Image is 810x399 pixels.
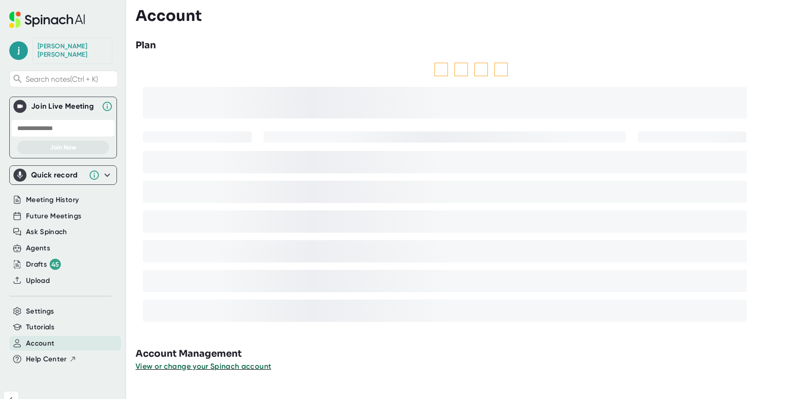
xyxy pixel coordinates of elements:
[26,259,61,270] div: Drafts
[136,362,271,371] span: View or change your Spinach account
[136,361,271,372] button: View or change your Spinach account
[26,211,81,222] button: Future Meetings
[26,75,115,84] span: Search notes (Ctrl + K)
[26,259,61,270] button: Drafts 45
[26,306,54,317] button: Settings
[26,354,77,365] button: Help Center
[38,42,107,59] div: Joan Gonzalez
[136,7,202,25] h3: Account
[136,39,156,52] h3: Plan
[31,102,97,111] div: Join Live Meeting
[26,338,54,349] button: Account
[136,347,810,361] h3: Account Management
[13,166,113,184] div: Quick record
[13,97,113,116] div: Join Live MeetingJoin Live Meeting
[17,141,109,154] button: Join Now
[26,322,54,333] button: Tutorials
[26,354,67,365] span: Help Center
[26,195,79,205] button: Meeting History
[50,259,61,270] div: 45
[26,275,50,286] button: Upload
[26,227,67,237] button: Ask Spinach
[31,170,84,180] div: Quick record
[26,243,50,254] button: Agents
[50,144,77,151] span: Join Now
[15,102,25,111] img: Join Live Meeting
[9,41,28,60] span: j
